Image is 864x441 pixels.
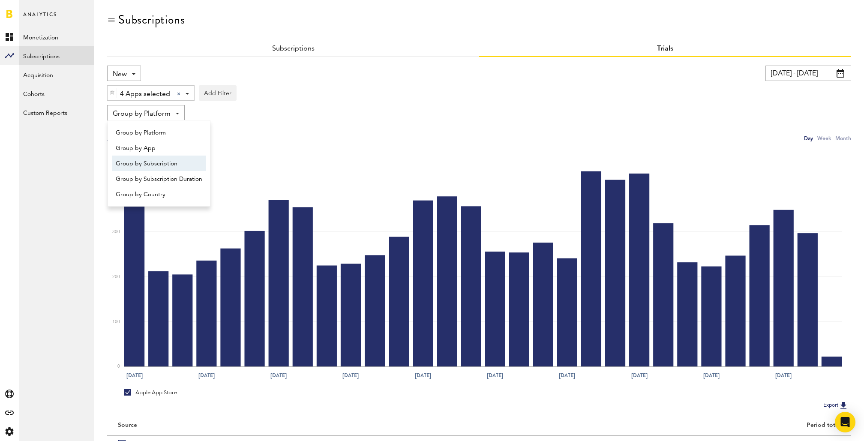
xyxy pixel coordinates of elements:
[821,400,851,411] button: Export
[559,372,576,379] text: [DATE]
[124,389,177,396] div: Apple App Store
[116,172,202,186] span: Group by Subscription Duration
[112,125,206,140] a: Group by Platform
[112,171,206,186] a: Group by Subscription Duration
[19,84,94,103] a: Cohorts
[490,422,840,429] div: Period total
[804,134,813,143] div: Day
[817,134,831,143] div: Week
[19,103,94,122] a: Custom Reports
[117,365,120,369] text: 0
[112,186,206,202] a: Group by Country
[116,141,202,156] span: Group by App
[112,320,120,324] text: 100
[112,230,120,234] text: 300
[113,107,171,121] span: Group by Platform
[270,372,287,379] text: [DATE]
[118,422,137,429] div: Source
[120,87,170,102] span: 4 Apps selected
[112,156,206,171] a: Group by Subscription
[415,372,431,379] text: [DATE]
[108,86,117,100] div: Delete
[110,90,115,96] img: trash_awesome_blue.svg
[63,6,93,14] span: Support
[835,134,851,143] div: Month
[126,372,143,379] text: [DATE]
[113,67,127,82] span: New
[116,126,202,140] span: Group by Platform
[835,412,855,432] div: Open Intercom Messenger
[776,372,792,379] text: [DATE]
[116,156,202,171] span: Group by Subscription
[838,400,849,411] img: Export
[199,85,237,101] button: Add Filter
[657,45,673,52] a: Trials
[23,9,57,27] span: Analytics
[487,372,504,379] text: [DATE]
[704,372,720,379] text: [DATE]
[19,27,94,46] a: Monetization
[116,187,202,202] span: Group by Country
[631,372,648,379] text: [DATE]
[177,92,180,96] div: Clear
[198,372,215,379] text: [DATE]
[272,45,315,52] a: Subscriptions
[112,140,206,156] a: Group by App
[343,372,359,379] text: [DATE]
[112,275,120,279] text: 200
[118,13,185,27] div: Subscriptions
[19,65,94,84] a: Acquisition
[19,46,94,65] a: Subscriptions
